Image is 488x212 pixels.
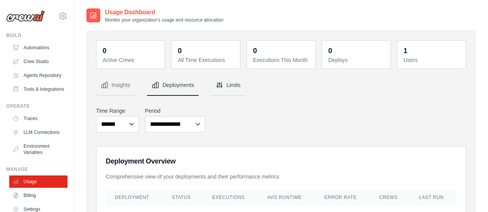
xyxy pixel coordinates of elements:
th: Avg Runtime [258,190,315,205]
th: Status [163,190,203,205]
label: Period [145,107,206,115]
th: Last Run [410,190,456,205]
th: Error Rate [315,190,370,205]
div: Build [6,32,68,38]
th: Deployment [106,190,163,205]
p: Monitor your organization's usage and resource allocation [105,17,223,23]
div: 0 [253,45,257,56]
a: Tools & Integrations [9,83,68,95]
button: Deployments [147,75,199,96]
a: Traces [9,112,68,125]
div: 0 [178,45,182,56]
dt: Active Crews [103,56,160,64]
dt: Deploys [328,56,386,64]
div: Operate [6,103,68,109]
nav: Tabs [96,75,466,96]
div: 0 [103,45,106,56]
th: Crews [370,190,410,205]
a: Crew Studio [9,55,68,68]
p: Comprehensive view of your deployments and their performance metrics [106,173,456,180]
div: Manage [6,166,68,172]
button: Insights [96,75,135,96]
h2: Usage Dashboard [105,8,223,17]
a: Environment Variables [9,140,68,159]
div: 0 [328,45,332,56]
dt: Users [404,56,461,64]
dt: Executions This Month [253,56,311,64]
th: Executions [203,190,258,205]
a: Automations [9,42,68,54]
h3: Deployment Overview [106,156,456,167]
a: LLM Connections [9,126,68,139]
img: Logo [6,10,45,22]
dt: All Time Executions [178,56,235,64]
a: Billing [9,189,68,202]
button: Limits [211,75,245,96]
a: Agents Repository [9,69,68,82]
label: Time Range [96,107,139,115]
a: Usage [9,175,68,188]
div: 1 [404,45,407,56]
